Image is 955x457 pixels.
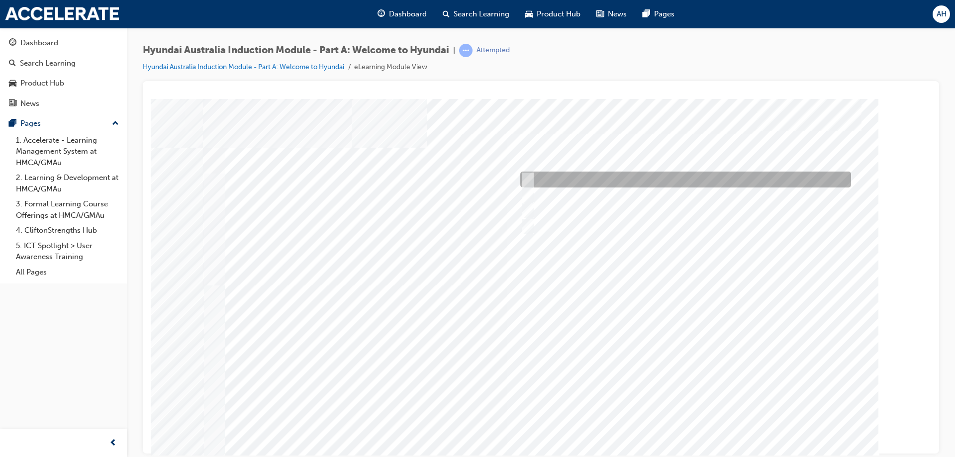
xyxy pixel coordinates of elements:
img: accelerate-hmca [5,7,119,21]
span: pages-icon [9,119,16,128]
div: Attempted [477,46,510,55]
a: Hyundai Australia Induction Module - Part A: Welcome to Hyundai [143,63,344,71]
span: prev-icon [109,437,117,450]
a: Search Learning [4,54,123,73]
button: DashboardSearch LearningProduct HubNews [4,32,123,114]
a: 5. ICT Spotlight > User Awareness Training [12,238,123,265]
span: car-icon [525,8,533,20]
a: car-iconProduct Hub [517,4,588,24]
a: 2. Learning & Development at HMCA/GMAu [12,170,123,196]
a: 1. Accelerate - Learning Management System at HMCA/GMAu [12,133,123,171]
span: Hyundai Australia Induction Module - Part A: Welcome to Hyundai [143,45,449,56]
div: Search Learning [20,58,76,69]
button: Pages [4,114,123,133]
span: news-icon [9,99,16,108]
a: 4. CliftonStrengths Hub [12,223,123,238]
span: Product Hub [537,8,580,20]
div: Pages [20,118,41,129]
a: search-iconSearch Learning [435,4,517,24]
span: AH [937,8,947,20]
a: News [4,94,123,113]
a: All Pages [12,265,123,280]
span: pages-icon [643,8,650,20]
span: Dashboard [389,8,427,20]
span: guage-icon [9,39,16,48]
span: car-icon [9,79,16,88]
button: AH [933,5,950,23]
span: news-icon [596,8,604,20]
span: Search Learning [454,8,509,20]
span: guage-icon [378,8,385,20]
span: News [608,8,627,20]
li: eLearning Module View [354,62,427,73]
a: guage-iconDashboard [370,4,435,24]
span: | [453,45,455,56]
a: 3. Formal Learning Course Offerings at HMCA/GMAu [12,196,123,223]
a: Dashboard [4,34,123,52]
span: learningRecordVerb_ATTEMPT-icon [459,44,473,57]
span: up-icon [112,117,119,130]
a: pages-iconPages [635,4,682,24]
a: Product Hub [4,74,123,92]
span: Pages [654,8,674,20]
div: Dashboard [20,37,58,49]
div: News [20,98,39,109]
span: search-icon [9,59,16,68]
span: search-icon [443,8,450,20]
a: news-iconNews [588,4,635,24]
div: Product Hub [20,78,64,89]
